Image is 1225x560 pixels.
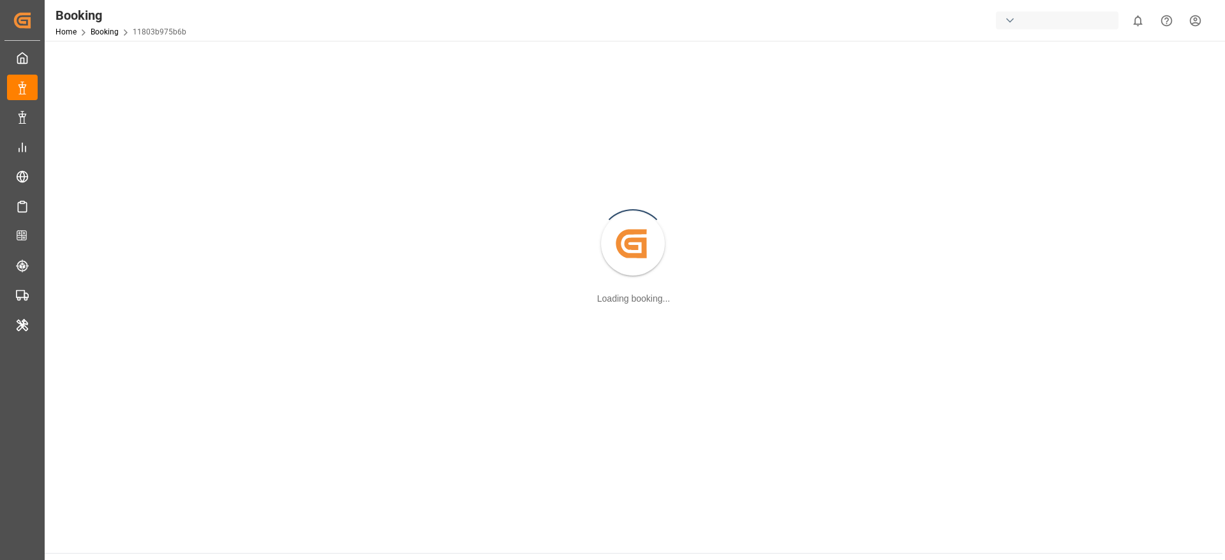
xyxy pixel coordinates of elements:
[1152,6,1181,35] button: Help Center
[56,27,77,36] a: Home
[56,6,186,25] div: Booking
[91,27,119,36] a: Booking
[597,292,670,306] div: Loading booking...
[1124,6,1152,35] button: show 0 new notifications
